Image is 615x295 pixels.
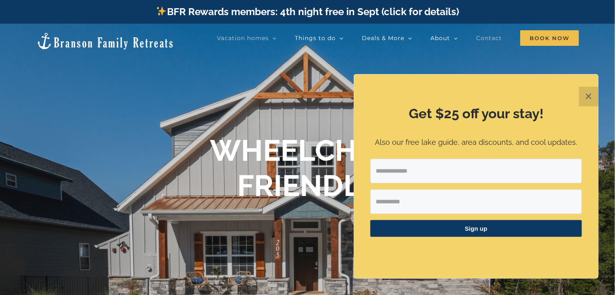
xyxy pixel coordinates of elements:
[295,30,343,46] a: Things to do
[520,30,579,46] a: Book Now
[36,32,174,50] img: Branson Family Retreats Logo
[370,247,582,256] p: ​
[476,35,502,41] span: Contact
[370,137,582,149] p: Also our free lake guide, area discounts, and cool updates.
[295,35,336,41] span: Things to do
[579,87,599,106] button: Close
[370,220,582,237] button: Sign up
[370,159,582,183] input: Email Address
[217,30,276,46] a: Vacation homes
[362,30,412,46] a: Deals & More
[156,6,459,18] a: BFR Rewards members: 4th night free in Sept (click for details)
[217,30,579,46] nav: Main Menu
[430,35,450,41] span: About
[217,35,269,41] span: Vacation homes
[476,30,502,46] a: Contact
[210,133,405,204] h1: WHEELCHAIR FRIENDLY
[430,30,458,46] a: About
[370,189,582,214] input: First Name
[156,6,166,16] img: ✨
[362,35,404,41] span: Deals & More
[370,104,582,123] h2: Get $25 off your stay!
